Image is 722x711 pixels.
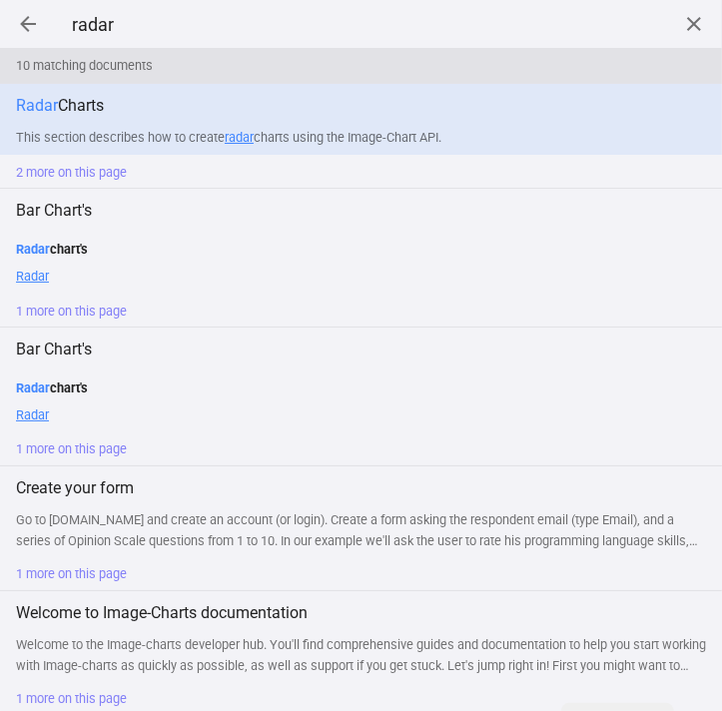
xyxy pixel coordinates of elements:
mark: Radar [16,242,50,257]
h1: Welcome to Image-Charts documentation [16,602,706,624]
h1: Charts [16,95,706,117]
mark: Radar [16,380,50,395]
h1: chart's [16,378,706,398]
p: Go to [DOMAIN_NAME] and create an account (or login). Create a form asking the respondent email (... [16,510,706,550]
p: Welcome to the Image-charts developer hub. You'll find comprehensive guides and documentation to ... [16,635,706,675]
h1: Bar Chart's [16,339,706,360]
mark: Radar [16,269,49,284]
mark: Radar [16,96,58,115]
mark: radar [225,130,254,145]
p: This section describes how to create charts using the Image-Chart API. [16,128,706,148]
button: Clear [682,12,706,36]
h1: Bar Chart's [16,200,706,222]
h1: Create your form [16,477,706,499]
mark: Radar [16,407,49,422]
h1: chart's [16,240,706,260]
